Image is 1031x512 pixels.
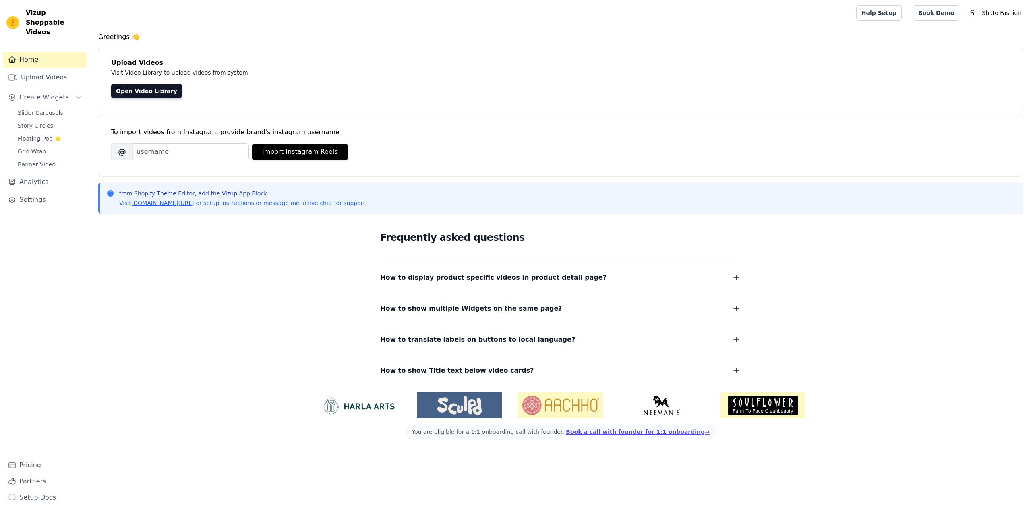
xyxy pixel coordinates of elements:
a: Story Circles [13,120,87,131]
p: Visit Video Library to upload videos from system [111,68,472,77]
p: Visit for setup instructions or message me in live chat for support. [119,199,367,207]
button: S Shato Fashion [966,6,1025,20]
a: Floating-Pop ⭐ [13,133,87,144]
span: How to show multiple Widgets on the same page? [380,303,562,314]
button: How to display product specific videos in product detail page? [380,272,741,283]
span: Grid Wrap [18,147,46,155]
span: How to show Title text below video cards? [380,365,534,376]
img: Vizup [6,16,19,29]
a: Book Demo [913,5,959,21]
img: Aachho [518,392,603,418]
button: Import Instagram Reels [252,144,348,160]
h4: Upload Videos [111,58,1010,68]
img: Sculpd US [417,396,502,415]
span: @ [111,143,133,160]
a: [DOMAIN_NAME][URL] [131,200,194,206]
span: Slider Carousels [18,109,63,117]
a: Open Video Library [111,84,182,98]
input: username [133,143,249,160]
span: Vizup Shoppable Videos [26,8,83,37]
a: Banner Video [13,159,87,170]
a: Help Setup [856,5,902,21]
span: Story Circles [18,122,53,130]
div: To import videos from Instagram, provide brand's instagram username [111,127,1010,137]
img: Soulflower [720,392,805,418]
button: How to show Title text below video cards? [380,365,741,376]
a: Partners [3,473,87,489]
a: Book a call with founder for 1:1 onboarding [566,429,709,435]
a: Upload Videos [3,69,87,85]
p: Shato Fashion [979,6,1025,20]
p: from Shopify Theme Editor, add the Vizup App Block [119,189,367,197]
button: Create Widgets [3,89,87,106]
a: Grid Wrap [13,146,87,157]
a: Settings [3,192,87,208]
a: Pricing [3,457,87,473]
text: S [970,9,975,17]
a: Slider Carousels [13,107,87,118]
span: How to display product specific videos in product detail page? [380,272,607,283]
span: Create Widgets [19,93,69,102]
img: HarlaArts [316,396,401,415]
button: How to translate labels on buttons to local language? [380,334,741,345]
span: Floating-Pop ⭐ [18,135,61,143]
a: Analytics [3,174,87,190]
a: Setup Docs [3,489,87,506]
a: Home [3,52,87,68]
img: Neeman's [619,396,704,415]
h4: Greetings 👋! [98,32,1023,42]
span: How to translate labels on buttons to local language? [380,334,575,345]
h2: Frequently asked questions [380,230,741,246]
button: How to show multiple Widgets on the same page? [380,303,741,314]
span: Banner Video [18,160,56,168]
